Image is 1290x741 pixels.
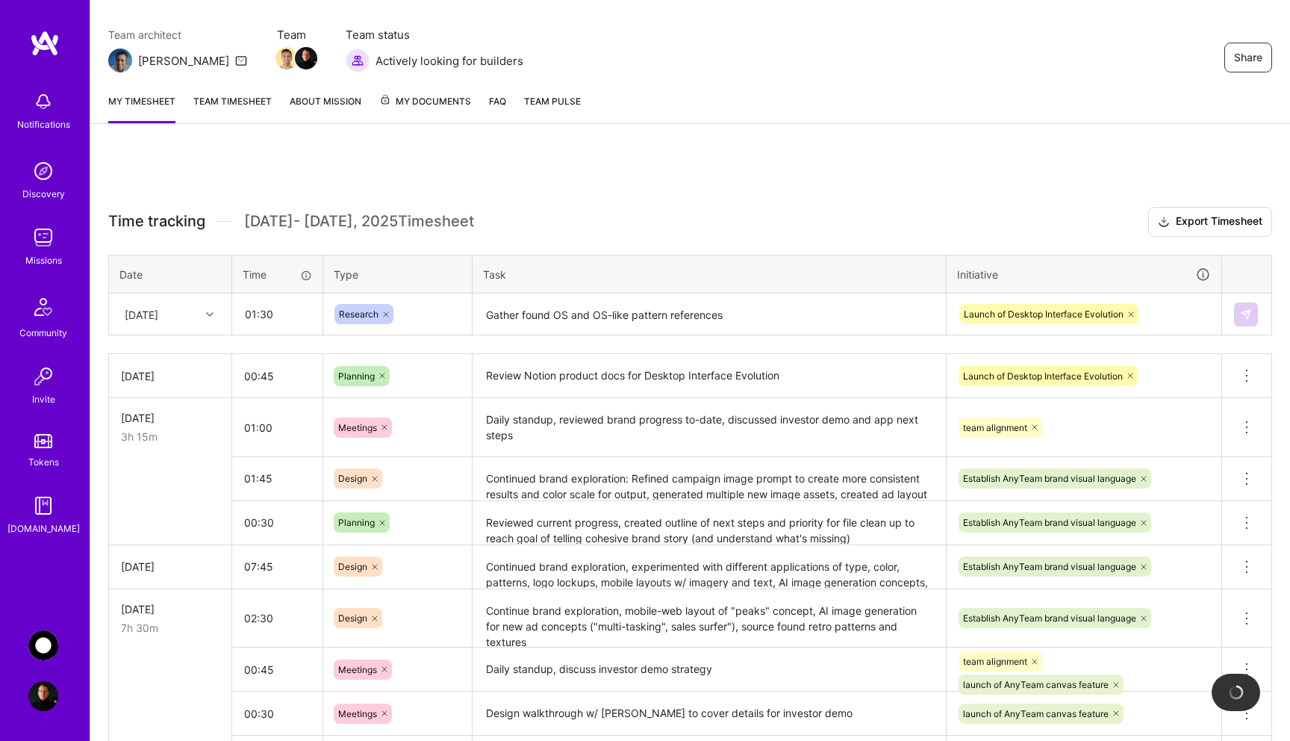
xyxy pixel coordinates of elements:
[243,267,312,282] div: Time
[121,601,219,617] div: [DATE]
[138,53,229,69] div: [PERSON_NAME]
[346,27,523,43] span: Team status
[524,93,581,123] a: Team Pulse
[232,650,322,689] input: HH:MM
[1234,50,1262,65] span: Share
[963,473,1136,484] span: Establish AnyTeam brand visual language
[233,294,322,334] input: HH:MM
[30,30,60,57] img: logo
[275,47,298,69] img: Team Member Avatar
[108,49,132,72] img: Team Architect
[323,255,473,294] th: Type
[28,223,58,252] img: teamwork
[963,679,1109,690] span: launch of AnyTeam canvas feature
[338,613,367,624] span: Design
[28,630,58,660] img: AnyTeam: Team for AI-Powered Sales Platform
[474,356,944,397] textarea: Review Notion product docs for Desktop Interface Evolution
[964,309,1124,320] span: Launch of Desktop Interface Evolution
[963,422,1027,433] span: team alignment
[1234,303,1259,326] div: null
[121,429,219,444] div: 3h 15m
[338,561,367,572] span: Design
[244,212,474,231] span: [DATE] - [DATE] , 2025 Timesheet
[121,620,219,636] div: 7h 30m
[121,410,219,426] div: [DATE]
[338,473,367,484] span: Design
[1240,309,1252,320] img: Submit
[25,289,61,325] img: Community
[28,454,59,470] div: Tokens
[17,117,70,132] div: Notifications
[524,96,581,107] span: Team Pulse
[34,434,52,448] img: tokens
[25,681,62,711] a: User Avatar
[379,93,471,110] span: My Documents
[963,613,1136,624] span: Establish AnyTeam brand visual language
[963,370,1123,382] span: Launch of Desktop Interface Evolution
[232,408,322,447] input: HH:MM
[376,53,523,69] span: Actively looking for builders
[108,27,247,43] span: Team architect
[109,255,232,294] th: Date
[235,55,247,66] i: icon Mail
[277,46,296,71] a: Team Member Avatar
[963,708,1109,719] span: launch of AnyTeam canvas feature
[277,27,316,43] span: Team
[28,491,58,521] img: guide book
[338,664,377,675] span: Meetings
[474,503,944,544] textarea: Reviewed current progress, created outline of next steps and priority for file clean up to reach ...
[474,400,944,456] textarea: Daily standup, reviewed brand progress to-date, discussed investor demo and app next steps
[206,311,214,318] i: icon Chevron
[125,306,158,322] div: [DATE]
[474,295,944,335] textarea: Gather found OS and OS-like pattern references
[232,694,322,734] input: HH:MM
[296,46,316,71] a: Team Member Avatar
[963,517,1136,528] span: Establish AnyTeam brand visual language
[489,93,506,123] a: FAQ
[473,255,947,294] th: Task
[338,708,377,719] span: Meetings
[22,186,65,202] div: Discovery
[1158,214,1170,230] i: icon Download
[1224,43,1272,72] button: Share
[1148,207,1272,237] button: Export Timesheet
[28,362,58,391] img: Invite
[474,591,944,647] textarea: Continue brand exploration, mobile-web layout of "peaks" concept, AI image generation for new ad ...
[19,325,67,341] div: Community
[295,47,317,69] img: Team Member Avatar
[957,266,1211,283] div: Initiative
[338,422,377,433] span: Meetings
[108,93,175,123] a: My timesheet
[963,561,1136,572] span: Establish AnyTeam brand visual language
[193,93,272,123] a: Team timesheet
[121,368,219,384] div: [DATE]
[232,356,322,396] input: HH:MM
[379,93,471,123] a: My Documents
[474,649,944,690] textarea: Daily standup, discuss investor demo strategy
[32,391,55,407] div: Invite
[963,656,1027,667] span: team alignment
[474,459,944,500] textarea: Continued brand exploration: Refined campaign image prompt to create more consistent results and ...
[25,630,62,660] a: AnyTeam: Team for AI-Powered Sales Platform
[121,559,219,574] div: [DATE]
[25,252,62,268] div: Missions
[232,598,322,638] input: HH:MM
[346,49,370,72] img: Actively looking for builders
[28,87,58,117] img: bell
[232,503,322,542] input: HH:MM
[290,93,361,123] a: About Mission
[339,309,378,320] span: Research
[474,693,944,734] textarea: Design walkthrough w/ [PERSON_NAME] to cover details for investor demo
[7,521,80,536] div: [DOMAIN_NAME]
[474,547,944,588] textarea: Continued brand exploration, experimented with different applications of type, color, patterns, l...
[338,370,375,382] span: Planning
[108,212,205,231] span: Time tracking
[1229,685,1244,700] img: loading
[232,459,322,498] input: HH:MM
[28,156,58,186] img: discovery
[232,547,322,586] input: HH:MM
[28,681,58,711] img: User Avatar
[338,517,375,528] span: Planning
